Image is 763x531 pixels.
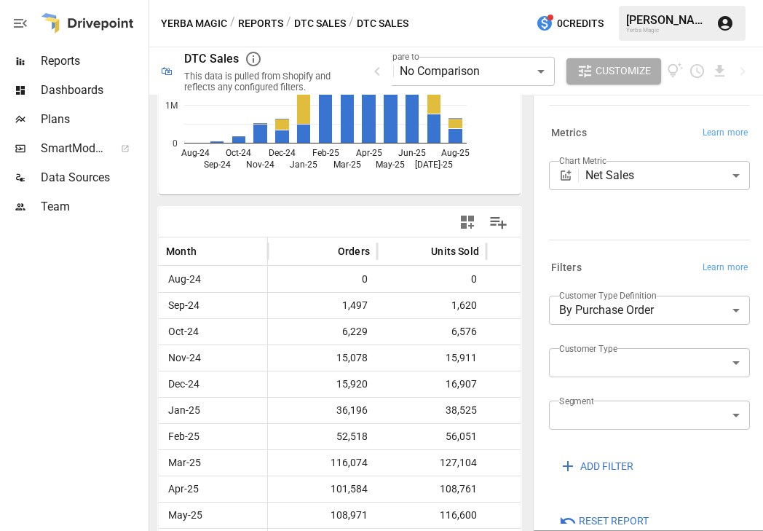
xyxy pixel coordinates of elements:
[551,260,582,276] h6: Filters
[494,450,588,476] span: $7,332,899
[559,289,657,302] label: Customer Type Definition
[626,13,708,27] div: [PERSON_NAME]
[226,148,251,158] text: Oct-24
[376,160,405,170] text: May-25
[384,424,479,449] span: 56,051
[316,241,336,261] button: Sort
[275,450,370,476] span: 116,074
[161,64,173,78] div: 🛍
[494,293,588,318] span: $89,319
[530,10,609,37] button: 0Credits
[494,398,588,423] span: $2,089,835
[494,319,588,345] span: $394,449
[585,161,750,190] div: Net Sales
[510,241,531,261] button: Sort
[275,476,370,502] span: 101,584
[41,198,146,216] span: Team
[166,424,202,449] span: Feb-25
[384,267,479,292] span: 0
[566,58,661,84] button: Customize
[275,345,370,371] span: 15,078
[238,15,283,33] button: Reports
[384,398,479,423] span: 38,525
[104,138,114,156] span: ™
[409,241,430,261] button: Sort
[400,57,554,86] div: No Comparison
[689,63,705,79] button: Schedule report
[184,71,351,93] div: This data is pulled from Shopify and reflects any configured filters.
[198,241,218,261] button: Sort
[711,63,728,79] button: Download report
[41,169,146,186] span: Data Sources
[384,450,479,476] span: 127,104
[166,450,203,476] span: Mar-25
[166,345,203,371] span: Nov-24
[41,82,146,99] span: Dashboards
[269,148,296,158] text: Dec-24
[494,503,588,528] span: $6,502,417
[384,319,479,345] span: 6,576
[559,154,606,167] label: Chart Metric
[166,371,202,397] span: Dec-24
[559,395,593,407] label: Segment
[166,293,202,318] span: Sep-24
[356,148,382,158] text: Apr-25
[384,503,479,528] span: 116,600
[441,148,470,158] text: Aug-25
[494,476,588,502] span: $5,838,649
[275,319,370,345] span: 6,229
[184,52,239,66] div: DTC Sales
[286,15,291,33] div: /
[333,160,361,170] text: Mar-25
[294,15,346,33] button: DTC Sales
[579,512,649,530] span: Reset Report
[494,424,588,449] span: $3,047,371
[384,476,479,502] span: 108,761
[166,267,203,292] span: Aug-24
[275,503,370,528] span: 108,971
[626,27,708,34] div: Yerba Magic
[338,244,370,259] span: Orders
[667,58,684,84] button: View documentation
[165,101,178,111] text: 1M
[204,160,231,170] text: Sep-24
[312,148,339,158] text: Feb-25
[275,371,370,397] span: 15,920
[398,148,426,158] text: Jun-25
[41,140,105,157] span: SmartModel
[275,398,370,423] span: 36,196
[559,342,617,355] label: Customer Type
[551,125,587,141] h6: Metrics
[181,148,210,158] text: Aug-24
[161,15,227,33] button: Yerba Magic
[580,457,633,476] span: ADD FILTER
[549,453,644,479] button: ADD FILTER
[275,424,370,449] span: 52,518
[230,15,235,33] div: /
[275,267,370,292] span: 0
[41,111,146,128] span: Plans
[166,476,201,502] span: Apr-25
[384,293,479,318] span: 1,620
[374,50,419,63] label: Compare to
[349,15,354,33] div: /
[482,206,515,239] button: Manage Columns
[173,138,178,149] text: 0
[494,371,588,397] span: $952,867
[384,345,479,371] span: 15,911
[166,319,201,345] span: Oct-24
[166,398,202,423] span: Jan-25
[703,126,748,141] span: Learn more
[290,160,317,170] text: Jan-25
[415,160,453,170] text: [DATE]-25
[166,503,205,528] span: May-25
[703,261,748,275] span: Learn more
[557,15,604,33] span: 0 Credits
[275,293,370,318] span: 1,497
[494,267,588,292] span: $0
[494,345,588,371] span: $808,569
[549,296,750,325] div: By Purchase Order
[166,244,197,259] span: Month
[246,160,274,170] text: Nov-24
[41,52,146,70] span: Reports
